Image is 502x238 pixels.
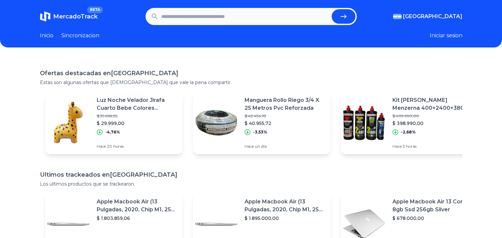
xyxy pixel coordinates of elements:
p: Luz Noche Velador Jirafa Cuarto Bebe Colores Portable Relax [97,96,177,112]
p: Hace un día [245,144,325,149]
p: Manguera Rollo Riego 3/4 X 25 Metros Pvc Reforzada [245,96,325,112]
p: $ 678.000,00 [392,215,473,222]
p: Kit [PERSON_NAME] Menzerna 400+2400+3800 Y Sellador Acrílico [392,96,473,112]
img: MercadoTrack [40,11,50,22]
p: Apple Macbook Air (13 Pulgadas, 2020, Chip M1, 256 Gb De Ssd, 8 Gb De Ram) - Plata [97,198,177,214]
p: $ 1.895.000,00 [245,215,325,222]
img: Argentina [393,14,402,19]
p: -2,68% [401,130,416,135]
a: MercadoTrackBETA [40,11,98,22]
p: Apple Macbook Air (13 Pulgadas, 2020, Chip M1, 256 Gb De Ssd, 8 Gb De Ram) - Plata [245,198,325,214]
p: Hace 20 horas [97,144,177,149]
span: BETA [87,7,103,13]
a: Sincronizacion [61,32,99,40]
a: Featured imageLuz Noche Velador Jirafa Cuarto Bebe Colores Portable Relax$ 31.498,95$ 29.999,00-4... [45,91,183,154]
p: Apple Macbook Air 13 Core I5 8gb Ssd 256gb Silver [392,198,473,214]
p: $ 409.990,00 [392,113,473,119]
h1: Ofertas destacadas en [GEOGRAPHIC_DATA] [40,69,462,78]
a: Featured imageManguera Rollo Riego 3/4 X 25 Metros Pvc Reforzada$ 42.454,10$ 40.955,72-3,53%Hace ... [193,91,330,154]
p: Hace 3 horas [392,144,473,149]
a: Featured imageKit [PERSON_NAME] Menzerna 400+2400+3800 Y Sellador Acrílico$ 409.990,00$ 398.990,0... [341,91,478,154]
h1: Ultimos trackeados en [GEOGRAPHIC_DATA] [40,170,462,179]
p: $ 1.803.859,06 [97,215,177,222]
p: $ 42.454,10 [245,113,325,119]
p: Los ultimos productos que se trackearon. [40,181,462,187]
img: Featured image [45,100,91,146]
button: Iniciar sesion [430,32,462,40]
span: [GEOGRAPHIC_DATA] [403,13,462,20]
p: $ 40.955,72 [245,120,325,127]
p: Estas son algunas ofertas que [DEMOGRAPHIC_DATA] que vale la pena compartir. [40,79,462,86]
p: $ 398.990,00 [392,120,473,127]
span: MercadoTrack [53,13,98,20]
img: Featured image [341,100,387,146]
p: $ 29.999,00 [97,120,177,127]
button: [GEOGRAPHIC_DATA] [393,13,462,20]
p: $ 31.498,95 [97,113,177,119]
p: -3,53% [253,130,267,135]
p: -4,76% [105,130,120,135]
a: Inicio [40,32,53,40]
img: Featured image [193,100,239,146]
